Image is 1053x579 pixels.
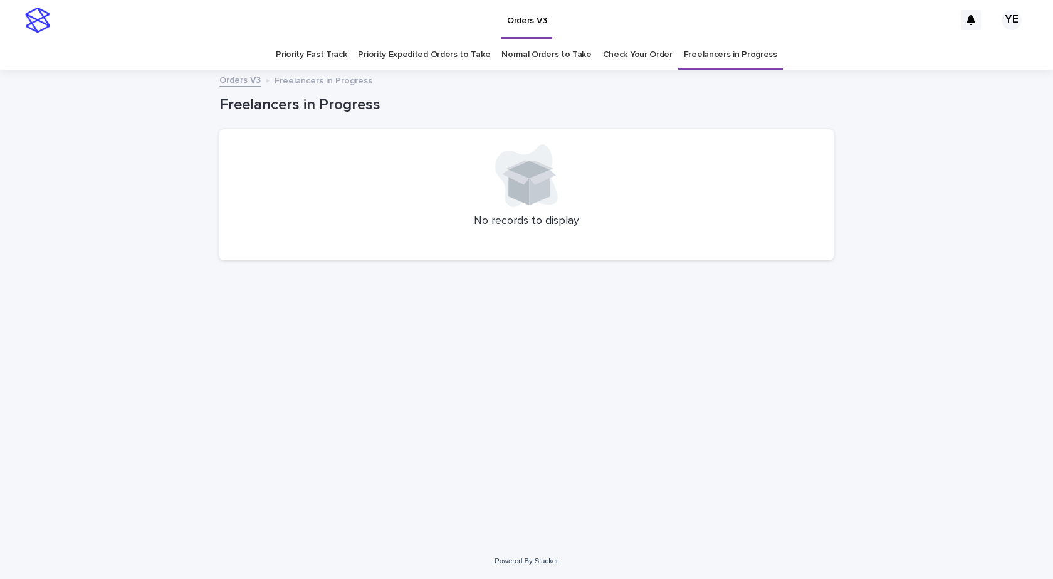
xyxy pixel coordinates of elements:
a: Priority Expedited Orders to Take [358,40,490,70]
p: Freelancers in Progress [275,73,372,87]
a: Powered By Stacker [495,557,558,565]
a: Normal Orders to Take [501,40,592,70]
a: Check Your Order [603,40,673,70]
a: Orders V3 [219,72,261,87]
p: No records to display [234,215,819,228]
a: Freelancers in Progress [684,40,777,70]
div: YE [1002,10,1022,30]
img: stacker-logo-s-only.png [25,8,50,33]
h1: Freelancers in Progress [219,96,834,114]
a: Priority Fast Track [276,40,347,70]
